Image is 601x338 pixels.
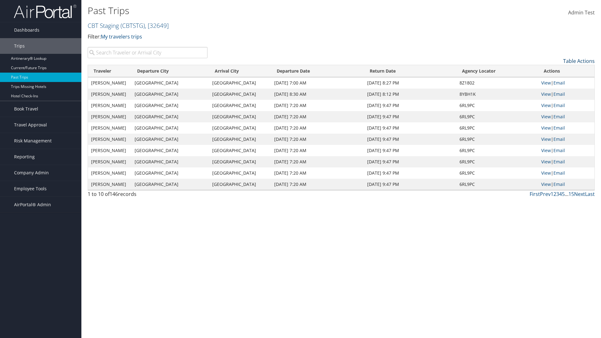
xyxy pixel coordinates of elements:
td: [DATE] 7:20 AM [271,122,364,134]
td: | [538,179,594,190]
td: 6RL9PC [456,156,538,167]
td: [DATE] 7:20 AM [271,156,364,167]
td: [DATE] 7:20 AM [271,134,364,145]
a: View [541,181,551,187]
td: [PERSON_NAME] [88,77,131,89]
span: Travel Approval [14,117,47,133]
td: [PERSON_NAME] [88,111,131,122]
td: | [538,122,594,134]
td: 6RL9PC [456,122,538,134]
span: Trips [14,38,25,54]
td: [GEOGRAPHIC_DATA] [209,122,271,134]
th: Departure City: activate to sort column ascending [131,65,209,77]
a: 2 [553,191,556,197]
a: Email [553,114,565,120]
img: airportal-logo.png [14,4,76,19]
td: [GEOGRAPHIC_DATA] [209,134,271,145]
td: [GEOGRAPHIC_DATA] [209,145,271,156]
td: [DATE] 9:47 PM [364,100,456,111]
td: [GEOGRAPHIC_DATA] [209,167,271,179]
span: Risk Management [14,133,52,149]
td: 6RL9PC [456,145,538,156]
span: Reporting [14,149,35,165]
td: [GEOGRAPHIC_DATA] [209,179,271,190]
td: [PERSON_NAME] [88,122,131,134]
td: [DATE] 9:47 PM [364,167,456,179]
td: 6RL9PC [456,100,538,111]
a: First [530,191,540,197]
td: [DATE] 7:20 AM [271,167,364,179]
td: 6RL9PC [456,179,538,190]
a: Prev [540,191,551,197]
a: Email [553,147,565,153]
a: View [541,170,551,176]
td: [PERSON_NAME] [88,156,131,167]
td: [DATE] 7:20 AM [271,111,364,122]
span: Employee Tools [14,181,47,197]
td: [DATE] 7:20 AM [271,179,364,190]
a: Next [574,191,585,197]
a: View [541,136,551,142]
a: Email [553,91,565,97]
td: [DATE] 9:47 PM [364,145,456,156]
a: View [541,91,551,97]
span: Book Travel [14,101,38,117]
td: [GEOGRAPHIC_DATA] [209,77,271,89]
span: Company Admin [14,165,49,181]
td: [DATE] 8:12 PM [364,89,456,100]
a: My travelers trips [101,33,142,40]
td: 8Z1802 [456,77,538,89]
a: View [541,102,551,108]
td: [GEOGRAPHIC_DATA] [131,179,209,190]
td: [DATE] 9:47 PM [364,122,456,134]
td: [GEOGRAPHIC_DATA] [131,122,209,134]
td: [DATE] 8:30 AM [271,89,364,100]
td: [DATE] 7:20 AM [271,100,364,111]
div: 1 to 10 of records [88,190,208,201]
td: [GEOGRAPHIC_DATA] [131,77,209,89]
td: [GEOGRAPHIC_DATA] [131,167,209,179]
td: [PERSON_NAME] [88,145,131,156]
td: [GEOGRAPHIC_DATA] [131,156,209,167]
td: [GEOGRAPHIC_DATA] [209,111,271,122]
a: Email [553,102,565,108]
a: View [541,147,551,153]
h1: Past Trips [88,4,426,17]
td: [PERSON_NAME] [88,134,131,145]
a: 3 [556,191,559,197]
a: View [541,125,551,131]
input: Search Traveler or Arrival City [88,47,208,58]
a: Admin Test [568,3,595,23]
td: [GEOGRAPHIC_DATA] [209,156,271,167]
td: 8YBH1K [456,89,538,100]
a: Last [585,191,595,197]
a: Email [553,159,565,165]
a: 15 [568,191,574,197]
span: Admin Test [568,9,595,16]
td: [DATE] 9:47 PM [364,134,456,145]
th: Traveler: activate to sort column ascending [88,65,131,77]
a: Table Actions [563,58,595,64]
a: Email [553,181,565,187]
td: [GEOGRAPHIC_DATA] [131,100,209,111]
td: | [538,77,594,89]
td: [GEOGRAPHIC_DATA] [131,145,209,156]
span: 146 [110,191,118,197]
td: [GEOGRAPHIC_DATA] [131,89,209,100]
td: [PERSON_NAME] [88,167,131,179]
a: Email [553,136,565,142]
td: | [538,167,594,179]
td: [DATE] 8:27 PM [364,77,456,89]
a: Email [553,170,565,176]
a: CBT Staging [88,21,169,30]
td: [DATE] 7:20 AM [271,145,364,156]
td: | [538,145,594,156]
span: , [ 32649 ] [145,21,169,30]
span: ( CBTSTG ) [121,21,145,30]
td: | [538,111,594,122]
a: 1 [551,191,553,197]
a: 4 [559,191,562,197]
td: [PERSON_NAME] [88,179,131,190]
td: [PERSON_NAME] [88,89,131,100]
td: [GEOGRAPHIC_DATA] [131,111,209,122]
